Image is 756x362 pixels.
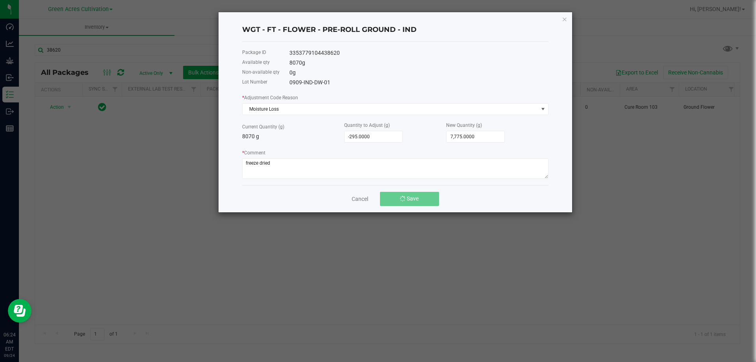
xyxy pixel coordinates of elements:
div: 3353779104438620 [289,49,548,57]
label: Comment [242,149,265,156]
h4: WGT - FT - FLOWER - PRE-ROLL GROUND - IND [242,25,548,35]
label: Adjustment Code Reason [242,94,298,101]
input: 0 [447,131,504,142]
span: g [302,59,305,66]
label: Package ID [242,49,266,56]
button: Save [380,192,439,206]
label: Current Quantity (g) [242,123,284,130]
label: Non-available qty [242,69,280,76]
p: 8070 g [242,132,344,141]
span: Save [407,195,419,202]
span: g [293,69,296,76]
label: New Quantity (g) [446,122,482,129]
label: Available qty [242,59,270,66]
label: Lot Number [242,78,267,85]
input: 0 [345,131,402,142]
a: Cancel [352,195,368,203]
span: Moisture Loss [243,104,538,115]
label: Quantity to Adjust (g) [344,122,390,129]
iframe: Resource center [8,299,31,323]
div: 8070 [289,59,548,67]
div: 0909-IND-DW-01 [289,78,548,87]
div: 0 [289,69,548,77]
